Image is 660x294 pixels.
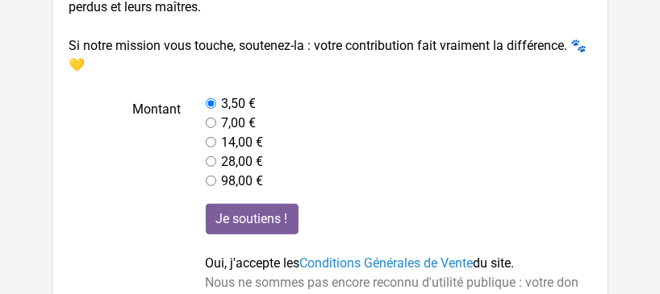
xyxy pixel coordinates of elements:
[206,255,515,271] span: Oui, j'accepte les du site.
[206,204,299,234] input: Je soutiens !
[300,255,474,271] a: Conditions Générales de Vente
[222,94,257,114] label: 3,50 €
[222,114,257,133] label: 7,00 €
[222,133,264,152] label: 14,00 €
[222,152,264,172] label: 28,00 €
[56,94,194,191] label: Montant
[222,172,264,191] label: 98,00 €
